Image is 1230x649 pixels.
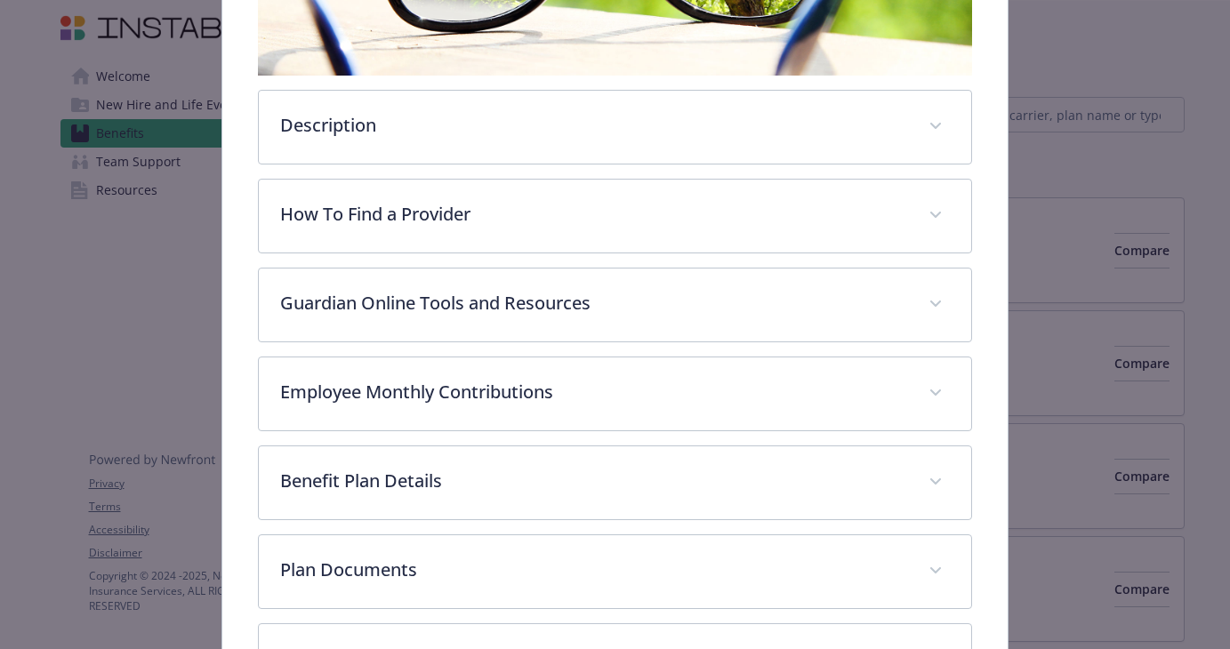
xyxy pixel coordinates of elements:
[280,379,907,405] p: Employee Monthly Contributions
[259,180,971,252] div: How To Find a Provider
[259,268,971,341] div: Guardian Online Tools and Resources
[259,535,971,608] div: Plan Documents
[259,91,971,164] div: Description
[259,446,971,519] div: Benefit Plan Details
[259,357,971,430] div: Employee Monthly Contributions
[280,557,907,583] p: Plan Documents
[280,468,907,494] p: Benefit Plan Details
[280,201,907,228] p: How To Find a Provider
[280,112,907,139] p: Description
[280,290,907,316] p: Guardian Online Tools and Resources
